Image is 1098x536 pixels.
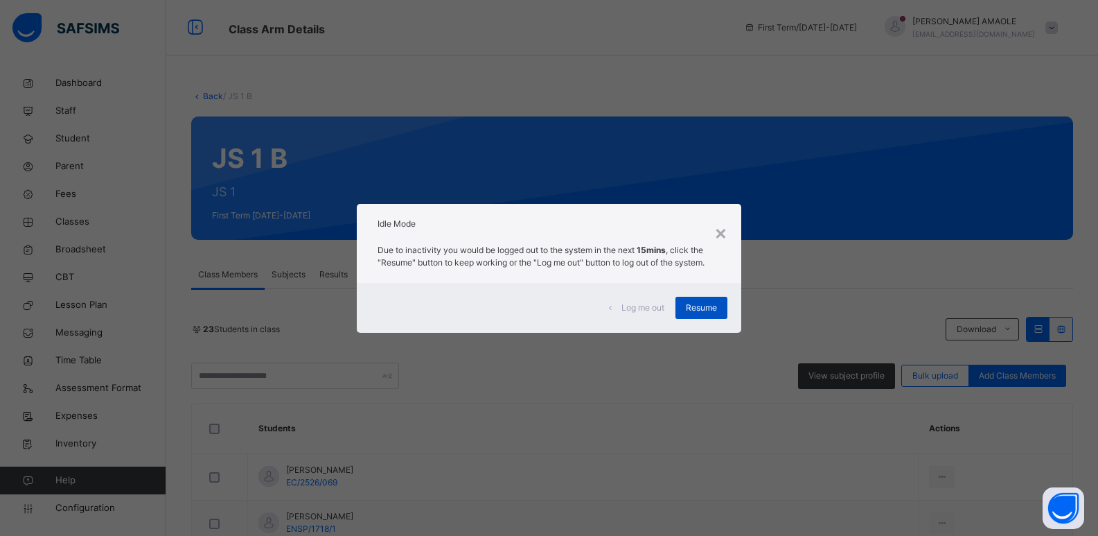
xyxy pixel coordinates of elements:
[1043,487,1084,529] button: Open asap
[637,245,666,255] strong: 15mins
[621,302,664,314] span: Log me out
[714,218,727,247] div: ×
[686,302,717,314] span: Resume
[378,218,720,230] h2: Idle Mode
[378,244,720,269] p: Due to inactivity you would be logged out to the system in the next , click the "Resume" button t...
